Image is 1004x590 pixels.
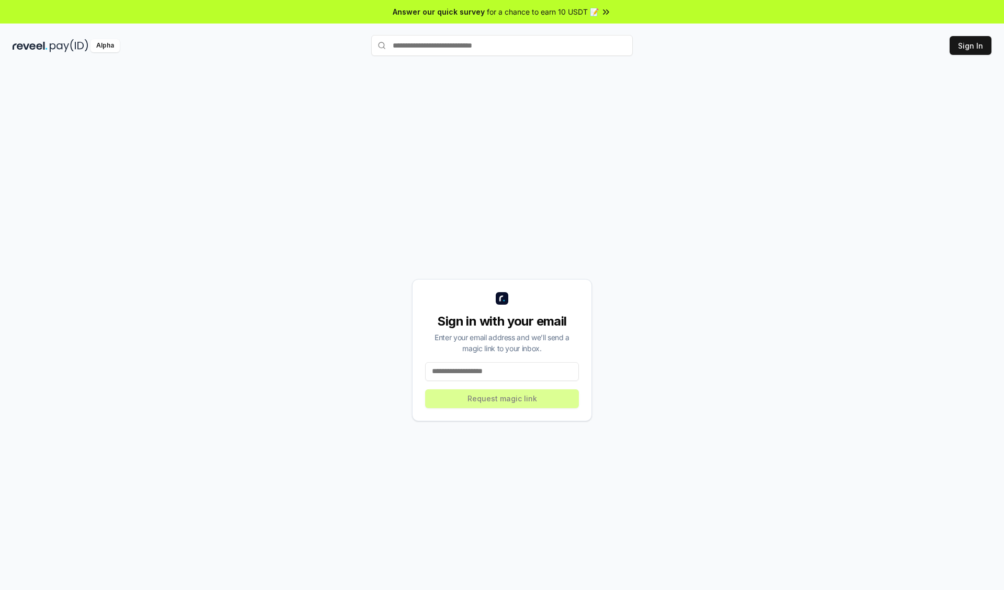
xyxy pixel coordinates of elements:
button: Sign In [950,36,991,55]
img: pay_id [50,39,88,52]
img: logo_small [496,292,508,305]
img: reveel_dark [13,39,48,52]
div: Alpha [90,39,120,52]
div: Sign in with your email [425,313,579,330]
div: Enter your email address and we’ll send a magic link to your inbox. [425,332,579,354]
span: Answer our quick survey [393,6,485,17]
span: for a chance to earn 10 USDT 📝 [487,6,599,17]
